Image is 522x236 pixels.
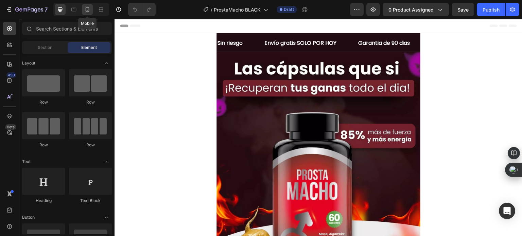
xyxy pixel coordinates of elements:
[115,19,522,236] iframe: Design area
[22,99,65,105] div: Row
[101,58,112,69] span: Toggle open
[128,3,156,16] div: Undo/Redo
[284,6,294,13] span: Draft
[211,6,212,13] span: /
[477,3,505,16] button: Publish
[22,159,31,165] span: Text
[81,44,97,51] span: Element
[101,156,112,167] span: Toggle open
[101,212,112,223] span: Toggle open
[244,19,295,29] p: Garantia de 90 dias
[22,22,112,35] input: Search Sections & Elements
[150,19,222,29] p: Envío gratis SOLO POR HOY
[388,6,434,13] span: 0 product assigned
[45,5,48,14] p: 7
[6,72,16,78] div: 450
[5,124,16,130] div: Beta
[383,3,449,16] button: 0 product assigned
[69,198,112,204] div: Text Block
[214,6,261,13] span: ProstaMacho BLACK
[69,99,112,105] div: Row
[22,214,35,220] span: Button
[38,44,52,51] span: Section
[22,60,35,66] span: Layout
[69,142,112,148] div: Row
[22,142,65,148] div: Row
[457,7,469,13] span: Save
[499,203,515,219] div: Open Intercom Messenger
[452,3,474,16] button: Save
[3,3,51,16] button: 7
[22,198,65,204] div: Heading
[483,6,500,13] div: Publish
